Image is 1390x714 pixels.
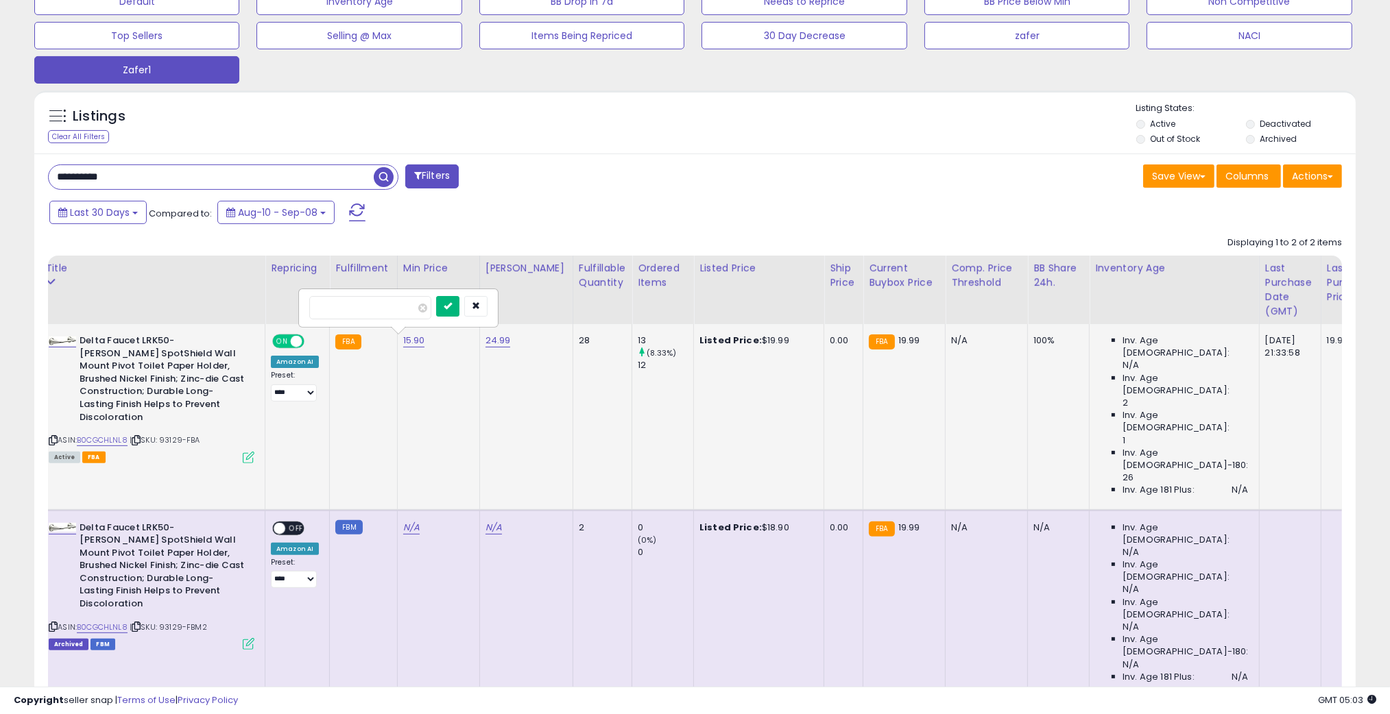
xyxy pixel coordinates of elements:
span: ON [274,336,291,347]
button: Save View [1143,164,1214,188]
div: Amazon AI [271,356,319,368]
span: OFF [302,336,324,347]
div: ASIN: [49,334,254,462]
div: $19.99 [699,334,813,347]
button: Columns [1217,164,1281,188]
b: Listed Price: [699,334,762,347]
img: 21lTfruK1lL._SL40_.jpg [49,523,76,532]
span: 19.99 [898,521,920,534]
a: 15.90 [403,334,425,347]
div: Last Purchase Price [1327,261,1377,304]
span: 19.99 [898,334,920,347]
span: N/A [1232,671,1248,683]
span: Listings that have been deleted from Seller Central [49,639,88,650]
div: 0.00 [830,334,852,347]
div: 12 [638,359,693,371]
span: N/A [1123,359,1139,371]
span: Inv. Age 181 Plus: [1123,671,1195,683]
span: Inv. Age 181 Plus: [1123,484,1195,496]
span: N/A [1123,546,1139,558]
div: Ship Price [830,261,857,290]
span: | SKU: 93129-FBM2 [130,621,207,632]
span: | SKU: 93129-FBA [130,434,200,445]
span: Columns [1225,169,1269,183]
div: Ordered Items [638,261,688,290]
label: Deactivated [1260,118,1311,130]
span: OFF [285,522,307,534]
div: Current Buybox Price [869,261,939,290]
a: Terms of Use [117,693,176,706]
span: Inv. Age [DEMOGRAPHIC_DATA]: [1123,521,1248,546]
h5: Listings [73,107,125,126]
span: 2 [1123,397,1128,409]
small: FBA [335,334,361,349]
span: 26 [1123,471,1134,484]
label: Out of Stock [1151,133,1201,145]
a: N/A [486,521,502,534]
b: Delta Faucet LRK50-[PERSON_NAME] SpotShield Wall Mount Pivot Toilet Paper Holder, Brushed Nickel ... [80,334,246,427]
small: FBM [335,520,362,534]
small: (0%) [638,534,657,545]
div: Fulfillable Quantity [579,261,626,290]
span: N/A [1123,583,1139,595]
div: 2 [579,521,621,534]
div: 0 [638,521,693,534]
div: Title [45,261,259,275]
div: N/A [951,334,1017,347]
a: N/A [403,521,420,534]
span: N/A [1123,621,1139,633]
div: 100% [1033,334,1079,347]
div: $18.90 [699,521,813,534]
div: 28 [579,334,621,347]
span: All listings currently available for purchase on Amazon [49,452,80,463]
div: Listed Price [699,261,818,275]
span: FBA [82,452,106,463]
p: Listing States: [1136,102,1356,115]
span: N/A [1123,658,1139,671]
a: 24.99 [486,334,511,347]
span: Inv. Age [DEMOGRAPHIC_DATA]: [1123,334,1248,359]
div: Preset: [271,558,319,589]
label: Archived [1260,133,1297,145]
button: zafer [924,22,1129,49]
button: 30 Day Decrease [702,22,907,49]
div: Comp. Price Threshold [951,261,1022,290]
span: Inv. Age [DEMOGRAPHIC_DATA]: [1123,372,1248,397]
div: N/A [951,521,1017,534]
button: Last 30 Days [49,201,147,224]
div: Amazon AI [271,543,319,555]
button: Selling @ Max [256,22,462,49]
span: FBM [91,639,115,650]
div: seller snap | | [14,694,238,707]
span: Inv. Age [DEMOGRAPHIC_DATA]-180: [1123,633,1248,658]
span: Compared to: [149,207,212,220]
button: Zafer1 [34,56,239,84]
div: 0 [638,546,693,558]
b: Listed Price: [699,521,762,534]
span: Inv. Age [DEMOGRAPHIC_DATA]-180: [1123,447,1248,471]
a: B0CGCHLNL8 [77,621,128,633]
div: [DATE] 21:33:58 [1265,334,1310,359]
div: Preset: [271,371,319,402]
button: Top Sellers [34,22,239,49]
a: Privacy Policy [178,693,238,706]
div: Displaying 1 to 2 of 2 items [1227,236,1342,249]
div: Inventory Age [1095,261,1253,275]
div: [PERSON_NAME] [486,261,567,275]
span: N/A [1232,484,1248,496]
button: Aug-10 - Sep-08 [217,201,335,224]
img: 21lTfruK1lL._SL40_.jpg [49,336,76,345]
small: FBA [869,334,894,349]
span: Aug-10 - Sep-08 [238,206,317,219]
div: 0.00 [830,521,852,534]
div: Min Price [403,261,474,275]
span: Inv. Age [DEMOGRAPHIC_DATA]: [1123,596,1248,621]
span: Inv. Age [DEMOGRAPHIC_DATA]: [1123,409,1248,434]
small: (8.33%) [647,347,676,358]
button: NACI [1147,22,1352,49]
span: 2025-10-10 05:03 GMT [1318,693,1376,706]
div: Last Purchase Date (GMT) [1265,261,1315,319]
small: FBA [869,521,894,537]
div: Repricing [271,261,324,275]
b: Delta Faucet LRK50-[PERSON_NAME] SpotShield Wall Mount Pivot Toilet Paper Holder, Brushed Nickel ... [80,521,246,614]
